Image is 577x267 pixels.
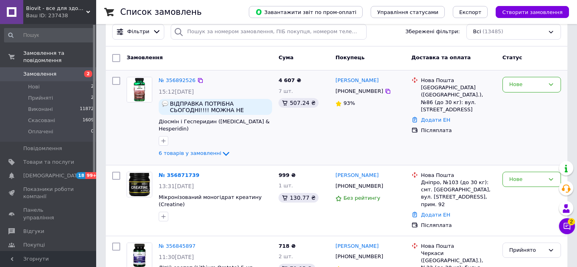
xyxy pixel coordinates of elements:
[421,117,450,123] a: Додати ЕН
[343,195,380,201] span: Без рейтингу
[473,28,481,36] span: Всі
[255,8,356,16] span: Завантажити звіт по пром-оплаті
[509,80,545,89] div: Нове
[335,253,383,259] span: [PHONE_NUMBER]
[23,172,83,179] span: [DEMOGRAPHIC_DATA]
[127,54,163,60] span: Замовлення
[127,28,149,36] span: Фільтри
[453,6,488,18] button: Експорт
[343,100,355,106] span: 93%
[278,172,296,178] span: 999 ₴
[28,94,53,102] span: Прийняті
[278,193,319,203] div: 130.77 ₴
[421,212,450,218] a: Додати ЕН
[421,77,496,84] div: Нова Пошта
[26,5,86,12] span: Biovit - все для здоров'я та краси
[159,194,262,208] a: Мікронізований моногідрат креатину (Creatine)
[84,70,92,77] span: 2
[159,254,194,260] span: 11:30[DATE]
[171,24,367,40] input: Пошук за номером замовлення, ПІБ покупця, номером телефону, Email, номером накладної
[335,172,379,179] a: [PERSON_NAME]
[28,106,53,113] span: Виконані
[159,243,196,249] a: № 356845897
[412,54,471,60] span: Доставка та оплата
[278,77,301,83] span: 4 607 ₴
[509,246,545,255] div: Прийнято
[406,28,460,36] span: Збережені фільтри:
[23,241,45,249] span: Покупці
[335,54,365,60] span: Покупець
[120,7,202,17] h1: Список замовлень
[335,88,383,94] span: [PHONE_NUMBER]
[23,50,96,64] span: Замовлення та повідомлення
[278,54,293,60] span: Cума
[335,243,379,250] a: [PERSON_NAME]
[23,186,74,200] span: Показники роботи компанії
[127,77,152,102] img: Фото товару
[335,77,379,84] a: [PERSON_NAME]
[23,159,74,166] span: Товари та послуги
[421,84,496,113] div: [GEOGRAPHIC_DATA] ([GEOGRAPHIC_DATA].), №86 (до 30 кг): вул. [STREET_ADDRESS]
[85,172,99,179] span: 99+
[559,218,575,234] button: Чат з покупцем2
[91,128,94,135] span: 0
[568,218,575,225] span: 2
[421,179,496,208] div: Дніпро, №103 (до 30 кг): смт. [GEOGRAPHIC_DATA], вул. [STREET_ADDRESS], прим. 92
[278,98,319,108] div: 507.24 ₴
[488,9,569,15] a: Створити замовлення
[421,172,496,179] div: Нова Пошта
[26,12,96,19] div: Ваш ID: 237438
[170,100,269,113] span: ВІДПРАВКА ПОТРІБНА СЬОГОДНІ!!!! МОЖНА НЕ ПЕРЕДЗВОНЮВАТИ-ЗАМОВЛЕННЯ ПІДТВЕРДЖУЮ!!!
[459,9,482,15] span: Експорт
[159,77,196,83] a: № 356892526
[91,83,94,90] span: 2
[83,117,94,124] span: 1609
[28,83,40,90] span: Нові
[127,77,152,102] a: Фото товару
[278,183,293,189] span: 1 шт.
[249,6,363,18] button: Завантажити звіт по пром-оплаті
[159,88,194,95] span: 15:12[DATE]
[159,183,194,189] span: 13:31[DATE]
[23,207,74,221] span: Панель управління
[4,28,95,42] input: Пошук
[28,117,55,124] span: Скасовані
[159,118,270,132] a: Діосмін і Гесперидин ([MEDICAL_DATA] & Hesperidin)
[371,6,445,18] button: Управління статусами
[91,94,94,102] span: 2
[496,6,569,18] button: Створити замовлення
[23,70,56,78] span: Замовлення
[278,253,293,259] span: 2 шт.
[421,222,496,229] div: Післяплата
[502,9,563,15] span: Створити замовлення
[509,175,545,184] div: Нове
[76,172,85,179] span: 18
[80,106,94,113] span: 11872
[159,151,221,157] span: 6 товарів у замовленні
[162,100,168,107] img: :speech_balloon:
[421,127,496,134] div: Післяплата
[127,172,152,197] img: Фото товару
[159,172,200,178] a: № 356871739
[482,28,503,34] span: (13485)
[278,243,296,249] span: 718 ₴
[23,228,44,235] span: Відгуки
[421,243,496,250] div: Нова Пошта
[377,9,438,15] span: Управління статусами
[28,128,53,135] span: Оплачені
[502,54,523,60] span: Статус
[335,183,383,189] span: [PHONE_NUMBER]
[159,150,231,156] a: 6 товарів у замовленні
[23,145,62,152] span: Повідомлення
[278,88,293,94] span: 7 шт.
